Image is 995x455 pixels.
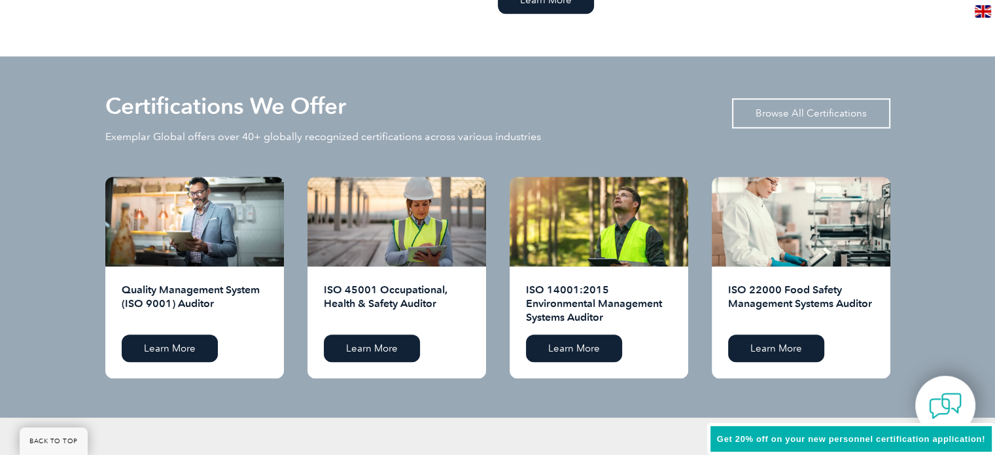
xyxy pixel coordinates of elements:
[105,96,346,117] h2: Certifications We Offer
[526,283,672,325] h2: ISO 14001:2015 Environmental Management Systems Auditor
[929,390,962,422] img: contact-chat.png
[122,335,218,362] a: Learn More
[717,434,985,444] span: Get 20% off on your new personnel certification application!
[324,335,420,362] a: Learn More
[105,130,541,144] p: Exemplar Global offers over 40+ globally recognized certifications across various industries
[732,98,890,128] a: Browse All Certifications
[122,283,268,325] h2: Quality Management System (ISO 9001) Auditor
[728,335,824,362] a: Learn More
[324,283,470,325] h2: ISO 45001 Occupational, Health & Safety Auditor
[975,5,991,18] img: en
[728,283,874,325] h2: ISO 22000 Food Safety Management Systems Auditor
[526,335,622,362] a: Learn More
[20,428,88,455] a: BACK TO TOP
